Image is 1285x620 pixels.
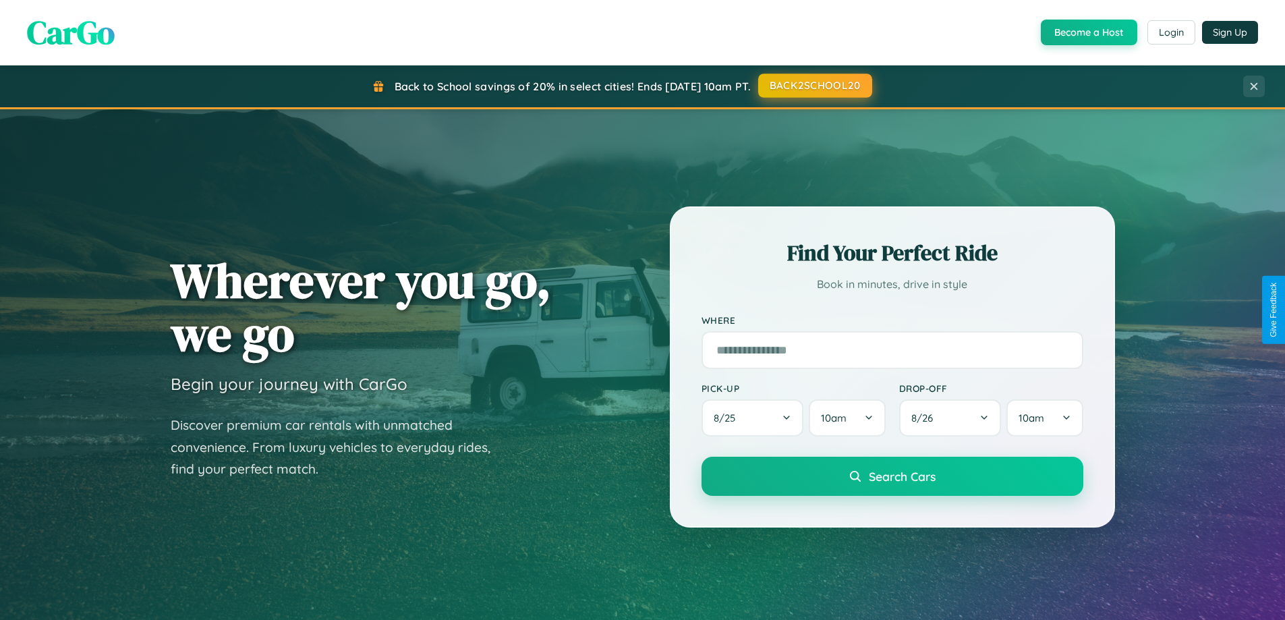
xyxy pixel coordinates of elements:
span: 10am [821,412,847,424]
label: Where [702,314,1083,326]
h1: Wherever you go, we go [171,254,551,360]
button: Login [1147,20,1195,45]
button: 10am [1006,399,1083,436]
div: Give Feedback [1269,283,1278,337]
span: 8 / 25 [714,412,742,424]
label: Drop-off [899,383,1083,394]
button: Sign Up [1202,21,1258,44]
button: Become a Host [1041,20,1137,45]
span: CarGo [27,10,115,55]
button: BACK2SCHOOL20 [758,74,872,98]
button: Search Cars [702,457,1083,496]
button: 10am [809,399,885,436]
span: 8 / 26 [911,412,940,424]
span: Back to School savings of 20% in select cities! Ends [DATE] 10am PT. [395,80,751,93]
button: 8/25 [702,399,804,436]
h3: Begin your journey with CarGo [171,374,407,394]
button: 8/26 [899,399,1002,436]
p: Discover premium car rentals with unmatched convenience. From luxury vehicles to everyday rides, ... [171,414,508,480]
h2: Find Your Perfect Ride [702,238,1083,268]
p: Book in minutes, drive in style [702,275,1083,294]
label: Pick-up [702,383,886,394]
span: 10am [1019,412,1044,424]
span: Search Cars [869,469,936,484]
